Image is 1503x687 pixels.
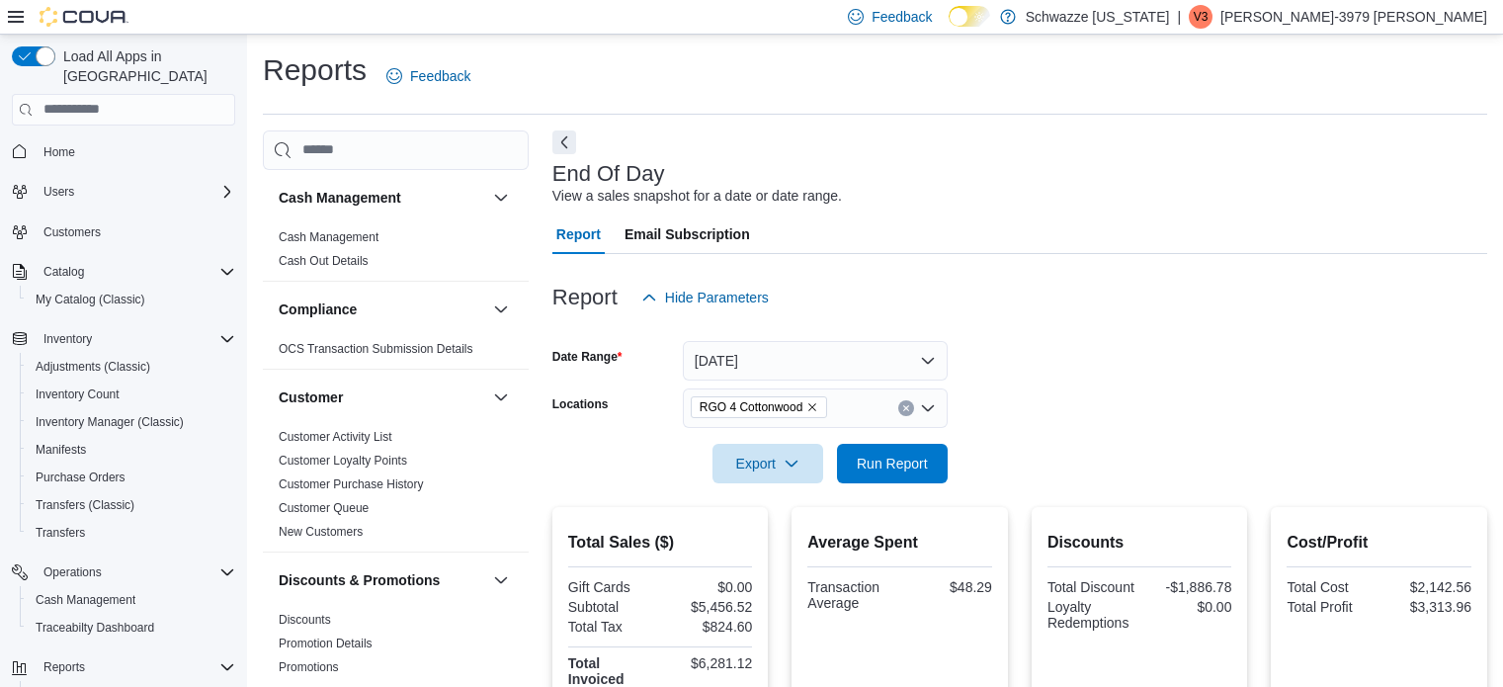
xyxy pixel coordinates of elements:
[28,288,235,311] span: My Catalog (Classic)
[837,444,948,483] button: Run Report
[1143,599,1231,615] div: $0.00
[28,588,235,612] span: Cash Management
[664,619,752,635] div: $824.60
[568,655,625,687] strong: Total Invoiced
[279,500,369,516] span: Customer Queue
[36,292,145,307] span: My Catalog (Classic)
[279,524,363,540] span: New Customers
[28,383,235,406] span: Inventory Count
[43,564,102,580] span: Operations
[552,349,623,365] label: Date Range
[43,659,85,675] span: Reports
[1383,579,1471,595] div: $2,142.56
[4,258,243,286] button: Catalog
[279,525,363,539] a: New Customers
[36,180,235,204] span: Users
[556,215,601,254] span: Report
[36,386,120,402] span: Inventory Count
[279,430,392,444] a: Customer Activity List
[712,444,823,483] button: Export
[263,608,529,687] div: Discounts & Promotions
[700,397,803,417] span: RGO 4 Cottonwood
[410,66,470,86] span: Feedback
[43,144,75,160] span: Home
[279,637,373,650] a: Promotion Details
[28,438,235,462] span: Manifests
[1047,531,1232,555] h2: Discounts
[279,230,378,244] a: Cash Management
[36,497,134,513] span: Transfers (Classic)
[568,579,656,595] div: Gift Cards
[1220,5,1487,29] p: [PERSON_NAME]-3979 [PERSON_NAME]
[36,260,235,284] span: Catalog
[279,476,424,492] span: Customer Purchase History
[20,381,243,408] button: Inventory Count
[28,383,127,406] a: Inventory Count
[43,184,74,200] span: Users
[263,337,529,369] div: Compliance
[857,454,928,473] span: Run Report
[279,254,369,268] a: Cash Out Details
[263,225,529,281] div: Cash Management
[949,6,990,27] input: Dark Mode
[43,331,92,347] span: Inventory
[279,300,485,319] button: Compliance
[4,325,243,353] button: Inventory
[489,298,513,321] button: Compliance
[664,579,752,595] div: $0.00
[36,525,85,541] span: Transfers
[898,400,914,416] button: Clear input
[28,438,94,462] a: Manifests
[683,341,948,381] button: [DATE]
[552,396,609,412] label: Locations
[36,442,86,458] span: Manifests
[279,429,392,445] span: Customer Activity List
[36,139,235,164] span: Home
[552,130,576,154] button: Next
[279,253,369,269] span: Cash Out Details
[28,466,133,489] a: Purchase Orders
[36,620,154,636] span: Traceabilty Dashboard
[36,260,92,284] button: Catalog
[279,636,373,651] span: Promotion Details
[36,327,235,351] span: Inventory
[724,444,811,483] span: Export
[552,186,842,207] div: View a sales snapshot for a date or date range.
[36,414,184,430] span: Inventory Manager (Classic)
[20,614,243,642] button: Traceabilty Dashboard
[20,586,243,614] button: Cash Management
[36,359,150,375] span: Adjustments (Classic)
[1194,5,1209,29] span: V3
[568,599,656,615] div: Subtotal
[904,579,992,595] div: $48.29
[279,570,440,590] h3: Discounts & Promotions
[279,229,378,245] span: Cash Management
[36,220,109,244] a: Customers
[279,659,339,675] span: Promotions
[40,7,128,27] img: Cova
[872,7,932,27] span: Feedback
[568,619,656,635] div: Total Tax
[1177,5,1181,29] p: |
[378,56,478,96] a: Feedback
[1189,5,1212,29] div: Vaughan-3979 Turner
[1047,579,1135,595] div: Total Discount
[36,560,235,584] span: Operations
[279,612,331,628] span: Discounts
[568,531,753,555] h2: Total Sales ($)
[263,50,367,90] h1: Reports
[4,558,243,586] button: Operations
[552,162,665,186] h3: End Of Day
[28,588,143,612] a: Cash Management
[806,401,818,413] button: Remove RGO 4 Cottonwood from selection in this group
[1287,599,1375,615] div: Total Profit
[28,616,235,640] span: Traceabilty Dashboard
[279,453,407,469] span: Customer Loyalty Points
[489,186,513,210] button: Cash Management
[1026,5,1170,29] p: Schwazze [US_STATE]
[279,477,424,491] a: Customer Purchase History
[20,491,243,519] button: Transfers (Classic)
[625,215,750,254] span: Email Subscription
[43,264,84,280] span: Catalog
[36,140,83,164] a: Home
